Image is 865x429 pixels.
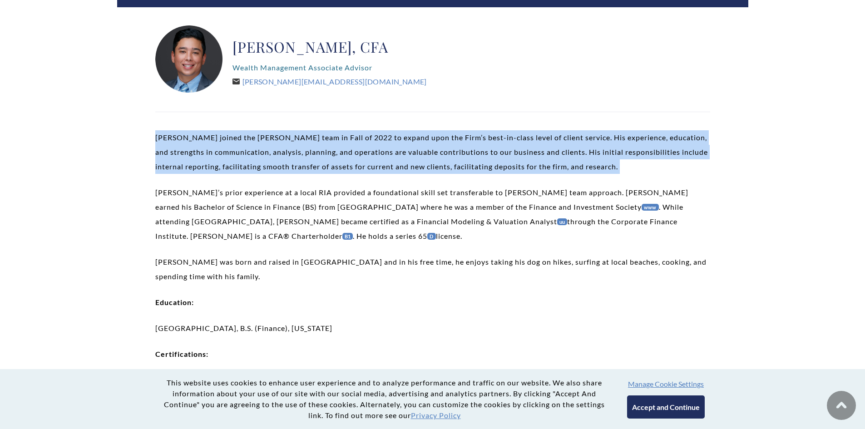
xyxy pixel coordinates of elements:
[342,233,353,240] a: B1
[642,204,659,211] a: www
[232,77,427,86] a: [PERSON_NAME][EMAIL_ADDRESS][DOMAIN_NAME]
[155,185,710,243] p: [PERSON_NAME]’s prior experience at a local RIA provided a foundational skill set transferable to...
[232,38,427,56] h2: [PERSON_NAME], CFA
[160,377,609,421] p: This website uses cookies to enhance user experience and to analyze performance and traffic on ou...
[155,350,208,358] strong: Certifications:
[557,218,568,225] a: uu
[411,411,461,419] a: Privacy Policy
[232,60,427,75] p: Wealth Management Associate Advisor
[155,130,710,174] p: [PERSON_NAME] joined the [PERSON_NAME] team in Fall of 2022 to expand upon the Firm’s best-in-cla...
[427,233,435,240] a: D
[628,380,704,388] button: Manage Cookie Settings
[155,255,710,284] p: [PERSON_NAME] was born and raised in [GEOGRAPHIC_DATA] and in his free time, he enjoys taking his...
[627,395,705,419] button: Accept and Continue
[155,298,194,306] strong: Education:
[155,321,710,335] p: [GEOGRAPHIC_DATA], B.S. (Finance), [US_STATE]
